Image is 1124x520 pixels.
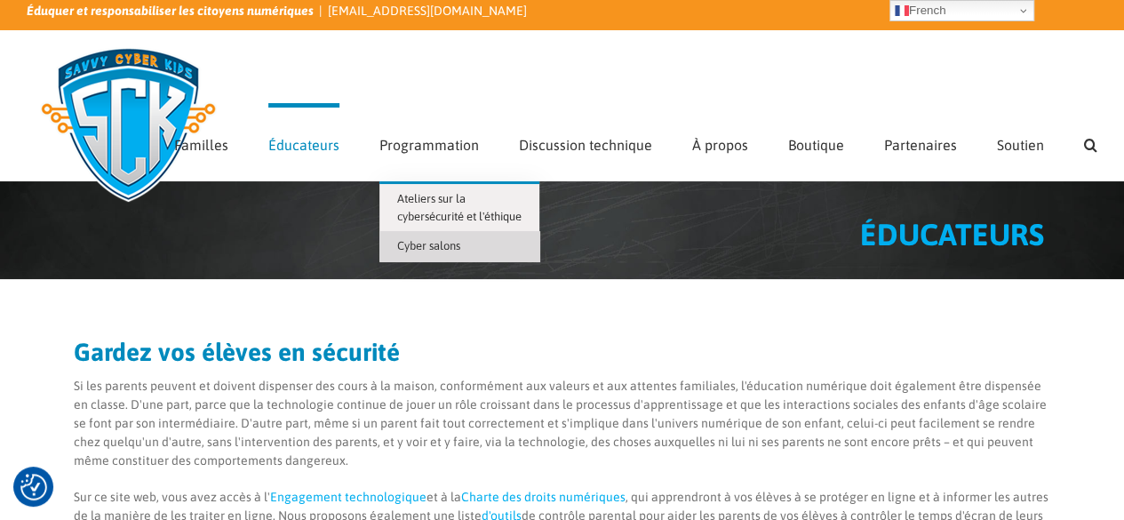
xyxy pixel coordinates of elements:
font: Éducateurs [268,137,339,153]
img: Revoir le bouton de consentement [20,474,47,500]
a: À propos [692,103,748,181]
img: Logo de Savvy Cyber ​​Kids [27,36,230,213]
font: | [319,4,323,18]
font: Partenaires [884,137,957,153]
nav: Menu principal [174,103,1097,181]
font: Familles [174,137,228,153]
button: Préférences de consentement [20,474,47,500]
a: Recherche [1084,103,1097,181]
font: Soutien [997,137,1044,153]
a: Soutien [997,103,1044,181]
font: Sur ce site web, vous avez accès à l' [74,490,270,504]
a: Cyber ​​​​salons [379,231,539,261]
a: Ateliers sur la cybersécurité et l'éthique [379,184,539,231]
font: Ateliers sur la cybersécurité et l'éthique [397,192,522,223]
font: ÉDUCATEURS [860,217,1044,252]
font: Gardez vos élèves en sécurité [74,338,400,366]
a: Engagement technologique [270,490,426,504]
font: Cyber ​​​​salons [397,239,460,252]
font: Boutique [788,137,844,153]
a: Boutique [788,103,844,181]
a: Programmation [379,103,479,181]
font: Éduquer et responsabiliser les citoyens numériques [27,4,314,18]
font: À propos [692,137,748,153]
a: Partenaires [884,103,957,181]
a: Familles [174,103,228,181]
a: Charte des droits numériques [461,490,626,504]
a: Éducateurs [268,103,339,181]
font: Discussion technique [519,137,652,153]
font: et à la [426,490,461,504]
a: [EMAIL_ADDRESS][DOMAIN_NAME] [328,4,527,18]
a: Discussion technique [519,103,652,181]
font: Si les parents peuvent et doivent dispenser des cours à la maison, conformément aux valeurs et au... [74,379,1047,468]
font: Programmation [379,137,479,153]
img: fr [895,4,909,18]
